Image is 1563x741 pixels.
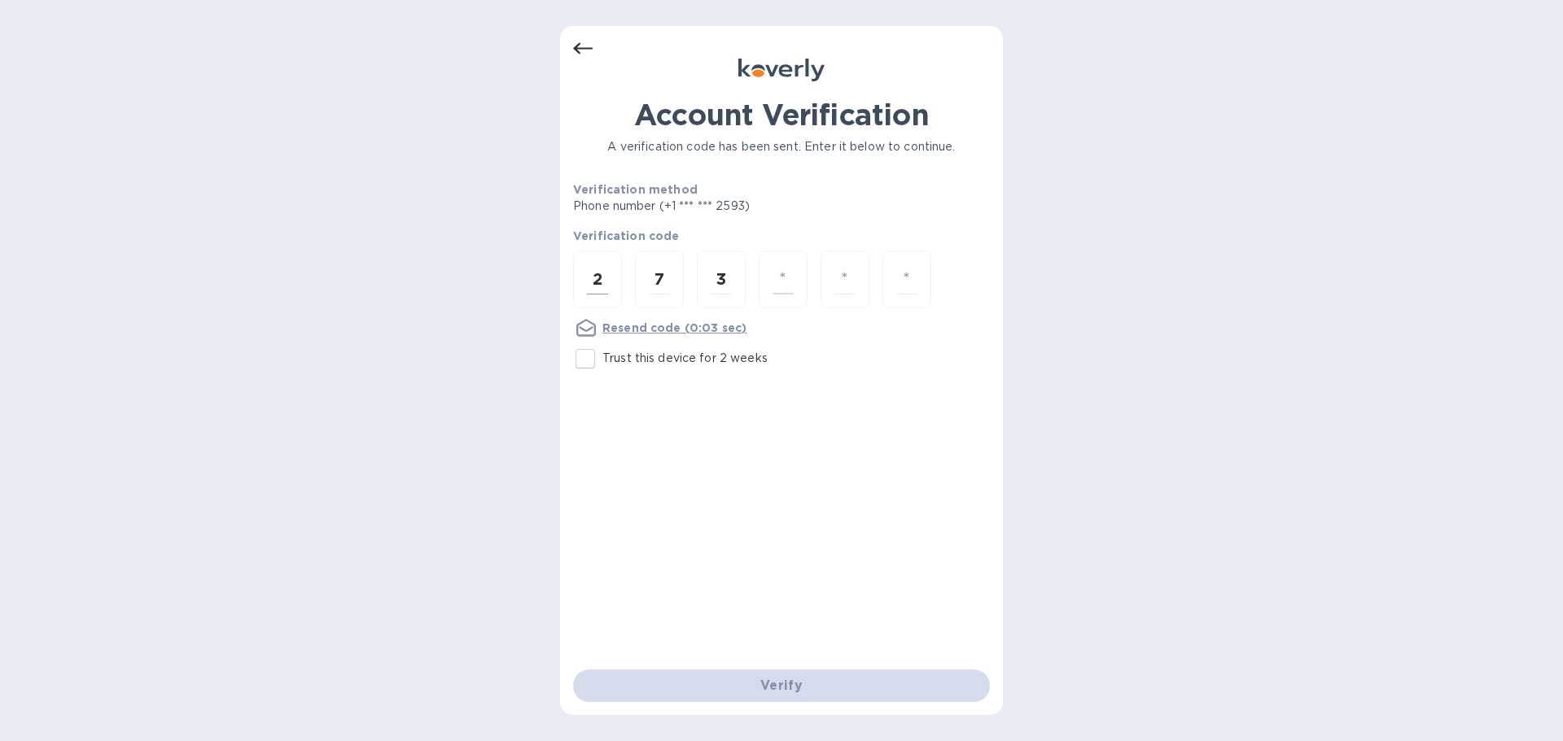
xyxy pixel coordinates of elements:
[573,228,990,244] p: Verification code
[602,350,768,367] p: Trust this device for 2 weeks
[573,138,990,155] p: A verification code has been sent. Enter it below to continue.
[573,198,874,215] p: Phone number (+1 *** *** 2593)
[573,183,698,196] b: Verification method
[602,321,746,334] u: Resend code (0:03 sec)
[573,98,990,132] h1: Account Verification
